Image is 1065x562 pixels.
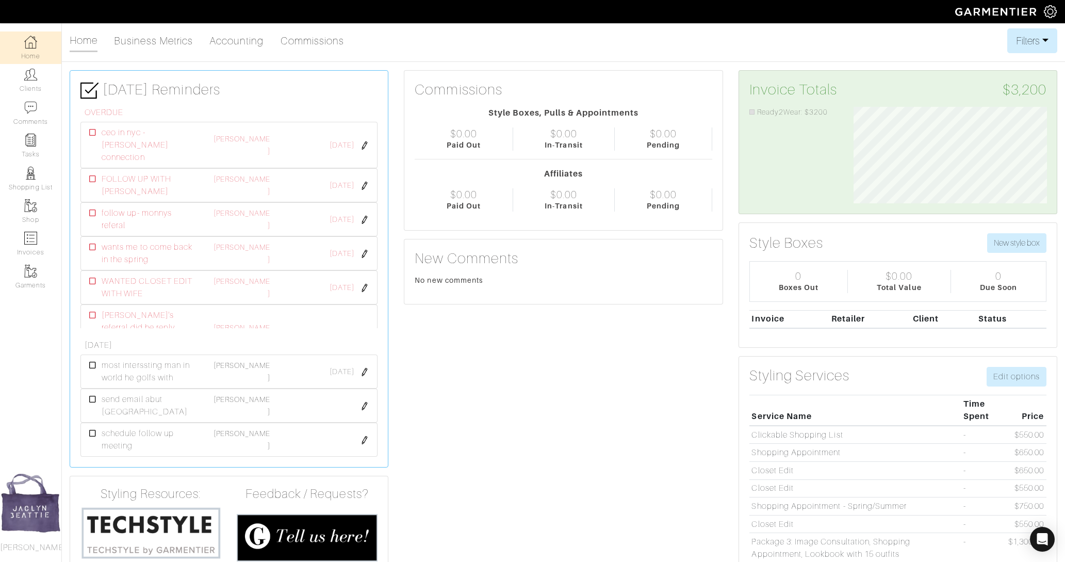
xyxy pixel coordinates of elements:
[214,135,271,155] a: [PERSON_NAME]
[237,514,378,561] img: feedback_requests-3821251ac2bd56c73c230f3229a5b25d6eb027adea667894f41107c140538ee0.png
[281,30,345,51] a: Commissions
[961,461,1006,479] td: -
[749,310,829,328] th: Invoice
[450,127,477,140] div: $0.00
[102,427,196,452] span: schedule follow up meeting
[749,444,961,462] td: Shopping Appointment
[1006,426,1046,444] td: $550.00
[24,134,37,147] img: reminder-icon-8004d30b9f0a5d33ae49ab947aed9ed385cf756f9e5892f1edd6e32f2345188e.png
[24,167,37,180] img: stylists-icon-eb353228a002819b7ec25b43dbf5f0378dd9e0616d9560372ff212230b889e62.png
[647,201,680,212] div: Pending
[330,214,354,226] span: [DATE]
[1030,527,1055,552] div: Open Intercom Messenger
[80,81,378,100] h3: [DATE] Reminders
[361,368,369,376] img: pen-cf24a1663064a2ec1b9c1bd2387e9de7a2fa800b781884d57f21acf72779bad2.png
[214,395,271,416] a: [PERSON_NAME]
[749,234,824,252] h3: Style Boxes
[976,310,1046,328] th: Status
[987,367,1046,387] a: Edit options
[650,127,677,140] div: $0.00
[1006,461,1046,479] td: $650.00
[415,107,712,119] div: Style Boxes, Pulls & Appointments
[961,497,1006,516] td: -
[550,188,577,201] div: $0.00
[980,282,1017,293] div: Due Soon
[877,282,922,293] div: Total Value
[647,140,680,151] div: Pending
[70,30,97,52] a: Home
[214,324,271,344] a: [PERSON_NAME]
[749,395,961,426] th: Service Name
[361,402,369,410] img: pen-cf24a1663064a2ec1b9c1bd2387e9de7a2fa800b781884d57f21acf72779bad2.png
[550,127,577,140] div: $0.00
[330,180,354,191] span: [DATE]
[361,284,369,292] img: pen-cf24a1663064a2ec1b9c1bd2387e9de7a2fa800b781884d57f21acf72779bad2.png
[102,359,196,384] span: most interssting man in world he golfs with
[102,309,196,359] span: [PERSON_NAME]'s referral did he reply about [GEOGRAPHIC_DATA]?
[237,487,378,502] h4: Feedback / Requests?
[961,426,1006,444] td: -
[361,182,369,190] img: pen-cf24a1663064a2ec1b9c1bd2387e9de7a2fa800b781884d57f21acf72779bad2.png
[330,366,354,378] span: [DATE]
[24,68,37,81] img: clients-icon-6bae9207a08558b7cb47a8932f037763ab4055f8c8b6bfacd5dc20c3e0201464.png
[24,232,37,245] img: orders-icon-0abe47150d42831381b5fb84f609e132dff9fe21cb692f30cb5eec754e2cba89.png
[24,199,37,212] img: garments-icon-b7da505a4dc4fd61783c78ac3ca0ef83fa9d6f193b1c9dc38574b1d14d53ca28.png
[415,275,712,285] div: No new comments
[749,461,961,479] td: Closet Edit
[214,243,271,264] a: [PERSON_NAME]
[214,361,271,382] a: [PERSON_NAME]
[361,250,369,258] img: pen-cf24a1663064a2ec1b9c1bd2387e9de7a2fa800b781884d57f21acf72779bad2.png
[749,479,961,497] td: Closet Edit
[24,101,37,114] img: comment-icon-a0a6a9ef722e966f86d9cbdc48e553b5cf19dbc54f86b18d962a5391bc8f6eb6.png
[961,395,1006,426] th: Time Spent
[910,310,976,328] th: Client
[749,515,961,533] td: Closet Edit
[102,173,196,198] span: FOLLOW UP WITH [PERSON_NAME]
[80,506,221,560] img: techstyle-93310999766a10050dc78ceb7f971a75838126fd19372ce40ba20cdf6a89b94b.png
[950,3,1044,21] img: garmentier-logo-header-white-b43fb05a5012e4ada735d5af1a66efaba907eab6374d6393d1fbf88cb4ef424d.png
[1006,515,1046,533] td: $550.00
[214,429,271,450] a: [PERSON_NAME]
[1006,479,1046,497] td: $550.00
[102,126,196,164] span: ceo in nyc - [PERSON_NAME] connection
[749,81,1046,99] h3: Invoice Totals
[415,81,502,99] h3: Commissions
[886,270,912,282] div: $0.00
[1006,395,1046,426] th: Price
[795,270,801,282] div: 0
[1044,5,1057,18] img: gear-icon-white-bd11855cb880d31180b6d7d6211b90ccbf57a29d726f0c71d8c61bd08dd39cc2.png
[102,393,196,418] span: send email abut [GEOGRAPHIC_DATA]
[995,270,1002,282] div: 0
[450,188,477,201] div: $0.00
[361,436,369,444] img: pen-cf24a1663064a2ec1b9c1bd2387e9de7a2fa800b781884d57f21acf72779bad2.png
[447,140,481,151] div: Paid Out
[961,479,1006,497] td: -
[447,201,481,212] div: Paid Out
[361,141,369,150] img: pen-cf24a1663064a2ec1b9c1bd2387e9de7a2fa800b781884d57f21acf72779bad2.png
[829,310,910,328] th: Retailer
[80,487,221,502] h4: Styling Resources:
[1006,444,1046,462] td: $650.00
[415,250,712,267] h3: New Comments
[749,107,838,118] li: Ready2Wear: $3200
[779,282,818,293] div: Boxes Out
[415,168,712,180] div: Affiliates
[80,82,99,100] img: check-box-icon-36a4915ff3ba2bd8f6e4f29bc755bb66becd62c870f447fc0dd1365fcfddab58.png
[1007,28,1057,53] button: Filters
[361,216,369,224] img: pen-cf24a1663064a2ec1b9c1bd2387e9de7a2fa800b781884d57f21acf72779bad2.png
[214,277,271,298] a: [PERSON_NAME]
[1003,81,1046,99] span: $3,200
[650,188,677,201] div: $0.00
[545,201,583,212] div: In-Transit
[987,233,1046,253] button: New style box
[330,248,354,260] span: [DATE]
[1006,497,1046,516] td: $750.00
[330,140,354,151] span: [DATE]
[961,444,1006,462] td: -
[749,497,961,516] td: Shopping Appointment - Spring/Summer
[749,426,961,444] td: Clickable Shopping List
[85,341,378,350] h6: [DATE]
[85,108,378,118] h6: OVERDUE
[214,209,271,230] a: [PERSON_NAME]
[102,275,196,300] span: WANTED CLOSET EDIT WITH WIFE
